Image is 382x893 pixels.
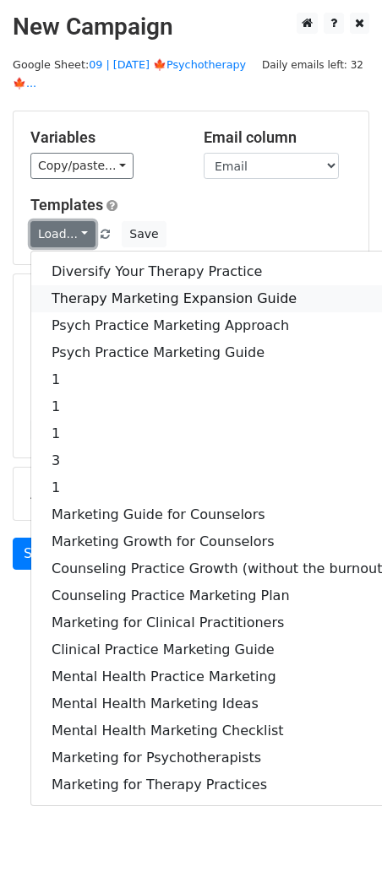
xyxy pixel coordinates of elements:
[13,58,246,90] small: Google Sheet:
[30,128,178,147] h5: Variables
[30,196,103,214] a: Templates
[13,13,369,41] h2: New Campaign
[122,221,166,247] button: Save
[256,56,369,74] span: Daily emails left: 32
[204,128,352,147] h5: Email column
[256,58,369,71] a: Daily emails left: 32
[13,538,68,570] a: Send
[30,153,134,179] a: Copy/paste...
[13,58,246,90] a: 09 | [DATE] 🍁Psychotherapy🍁...
[297,812,382,893] iframe: Chat Widget
[30,221,95,247] a: Load...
